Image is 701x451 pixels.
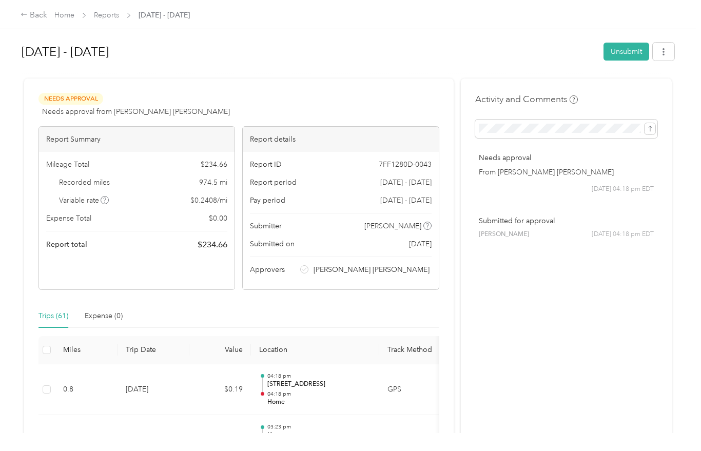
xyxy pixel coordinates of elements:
span: $ 0.00 [209,213,227,224]
td: [DATE] [118,364,189,416]
div: Expense (0) [85,310,123,322]
th: Trip Date [118,336,189,364]
p: 04:18 pm [267,390,371,398]
span: 7FF1280D-0043 [379,159,432,170]
iframe: Everlance-gr Chat Button Frame [644,394,701,451]
p: 04:18 pm [267,372,371,380]
span: [PERSON_NAME] [PERSON_NAME] [314,264,430,275]
span: $ 234.66 [201,159,227,170]
span: Needs approval from [PERSON_NAME] [PERSON_NAME] [42,106,230,117]
span: [DATE] - [DATE] [139,10,190,21]
span: Report ID [250,159,282,170]
span: 974.5 mi [199,177,227,188]
span: [DATE] [409,239,432,249]
span: [DATE] - [DATE] [380,195,432,206]
span: Approvers [250,264,285,275]
p: 03:23 pm [267,423,371,430]
span: $ 234.66 [198,239,227,251]
div: Report Summary [39,127,235,152]
span: Recorded miles [59,177,110,188]
span: Expense Total [46,213,91,224]
span: [DATE] 04:18 pm EDT [592,185,654,194]
td: 0.8 [55,364,118,416]
h4: Activity and Comments [475,93,578,106]
div: Back [21,9,47,22]
span: $ 0.2408 / mi [190,195,227,206]
th: Location [251,336,379,364]
span: Variable rate [59,195,109,206]
td: $0.19 [189,364,251,416]
span: Submitted on [250,239,295,249]
span: [DATE] 04:18 pm EDT [592,230,654,239]
p: Home [267,398,371,407]
span: Pay period [250,195,285,206]
span: [DATE] - [DATE] [380,177,432,188]
span: [PERSON_NAME] [479,230,529,239]
p: [STREET_ADDRESS] [267,380,371,389]
span: [PERSON_NAME] [364,221,421,231]
th: Track Method [379,336,446,364]
span: Report period [250,177,297,188]
div: Trips (61) [38,310,68,322]
button: Unsubmit [603,43,649,61]
a: Reports [94,11,119,19]
span: Report total [46,239,87,250]
th: Value [189,336,251,364]
a: Home [54,11,74,19]
p: Submitted for approval [479,215,654,226]
p: Needs approval [479,152,654,163]
span: Submitter [250,221,282,231]
th: Miles [55,336,118,364]
p: Home [267,430,371,440]
div: Report details [243,127,438,152]
td: GPS [379,364,446,416]
span: Needs Approval [38,93,103,105]
p: From [PERSON_NAME] [PERSON_NAME] [479,167,654,178]
span: Mileage Total [46,159,89,170]
h1: Aug 1 - 31, 2025 [22,40,596,64]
